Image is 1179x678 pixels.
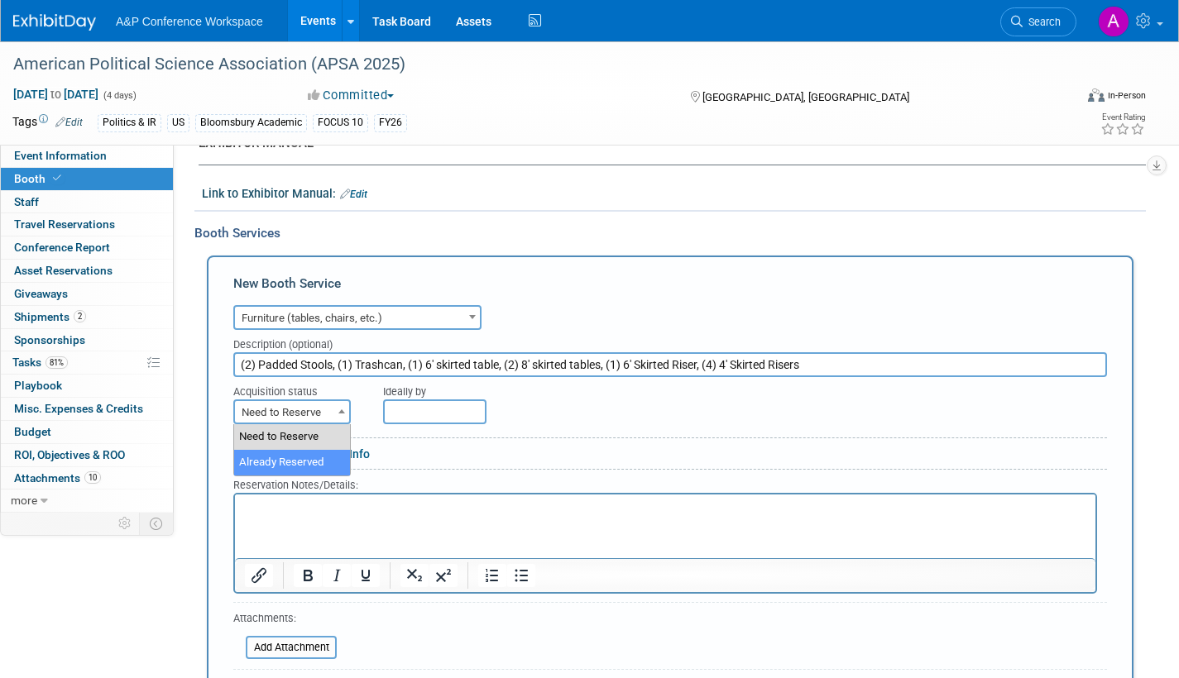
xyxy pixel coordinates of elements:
div: Event Rating [1100,113,1145,122]
div: Politics & IR [98,114,161,131]
span: Tasks [12,356,68,369]
a: Misc. Expenses & Credits [1,398,173,420]
button: Underline [352,564,380,587]
a: Tasks81% [1,351,173,374]
span: [GEOGRAPHIC_DATA], [GEOGRAPHIC_DATA] [702,91,909,103]
span: Budget [14,425,51,438]
a: Conference Report [1,236,173,259]
img: Amanda Oney [1098,6,1129,37]
span: 10 [84,471,101,484]
button: Bold [294,564,322,587]
span: Need to Reserve [235,401,349,424]
span: ROI, Objectives & ROO [14,448,125,461]
span: Booth [14,172,65,185]
button: Bullet list [507,564,535,587]
i: Booth reservation complete [53,174,61,183]
a: Sponsorships [1,329,173,351]
span: Giveaways [14,287,68,300]
img: ExhibitDay [13,14,96,31]
span: Shipments [14,310,86,323]
a: Budget [1,421,173,443]
span: 2 [74,310,86,322]
div: American Political Science Association (APSA 2025) [7,50,1049,79]
a: Attachments10 [1,467,173,489]
div: Acquisition status [233,377,358,399]
button: Committed [302,87,400,104]
div: FOCUS 10 [313,114,368,131]
a: more [1,489,173,512]
div: New Booth Service [233,275,1107,301]
div: Link to Exhibitor Manual: [202,181,1146,203]
a: Travel Reservations [1,213,173,236]
a: Booth [1,168,173,190]
span: Misc. Expenses & Credits [14,402,143,415]
div: Reservation Notes/Details: [233,476,1097,493]
div: Bloomsbury Academic [195,114,307,131]
span: Staff [14,195,39,208]
div: Event Format [978,86,1146,111]
span: Need to Reserve [233,399,351,424]
button: Subscript [400,564,429,587]
div: Description (optional) [233,330,1107,352]
span: more [11,494,37,507]
a: Edit [340,189,367,200]
span: Travel Reservations [14,217,115,231]
a: Event Information [1,145,173,167]
span: Search [1023,16,1061,28]
span: Event Information [14,149,107,162]
li: Already Reserved [234,450,350,475]
a: Asset Reservations [1,260,173,282]
span: [DATE] [DATE] [12,87,99,102]
div: US [167,114,189,131]
span: Furniture (tables, chairs, etc.) [233,305,482,330]
a: Shipments2 [1,306,173,328]
span: (4 days) [102,90,137,101]
div: FY26 [374,114,407,131]
iframe: Rich Text Area [235,494,1095,558]
span: A&P Conference Workspace [116,15,263,28]
span: Asset Reservations [14,264,113,277]
button: Italic [323,564,351,587]
img: Format-Inperson.png [1088,88,1105,102]
td: Tags [12,113,83,132]
a: ROI, Objectives & ROO [1,444,173,466]
a: Staff [1,191,173,213]
button: Insert/edit link [245,564,273,587]
td: Personalize Event Tab Strip [111,513,140,534]
span: to [48,88,64,101]
li: Need to Reserve [234,424,350,450]
a: Playbook [1,375,173,397]
a: Search [1000,7,1076,36]
div: Attachments: [233,611,337,630]
a: Edit [55,117,83,128]
button: Superscript [429,564,458,587]
span: Furniture (tables, chairs, etc.) [235,307,480,330]
span: Attachments [14,471,101,485]
span: 81% [46,356,68,369]
div: Ideally by [383,377,1033,399]
div: Booth Services [194,224,1146,242]
button: Numbered list [478,564,506,587]
span: Conference Report [14,241,110,254]
td: Toggle Event Tabs [140,513,174,534]
span: Sponsorships [14,333,85,346]
div: In-Person [1107,89,1146,102]
a: Giveaways [1,283,173,305]
span: Playbook [14,379,62,392]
